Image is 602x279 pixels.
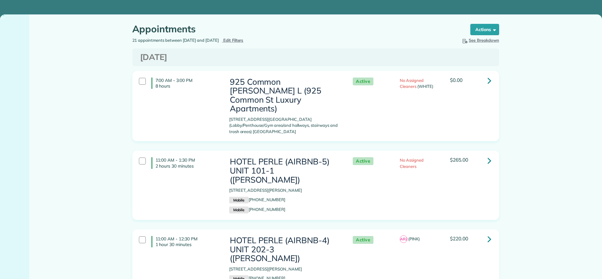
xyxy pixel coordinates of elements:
[229,116,340,135] p: [STREET_ADDRESS][GEOGRAPHIC_DATA] (Lobby/Penthouse/Gym area/and hallways, stairways and trash are...
[229,197,249,204] small: Mobile
[132,24,458,34] h1: Appointments
[470,24,499,35] button: Actions
[417,84,433,89] span: (WHITE)
[222,38,244,43] a: Edit Filters
[151,157,220,169] h4: 11:00 AM - 1:30 PM
[151,236,220,247] h4: 11:00 AM - 12:30 PM
[450,157,468,163] span: $265.00
[128,37,316,44] div: 21 appointments between [DATE] and [DATE]
[229,157,340,184] h3: HOTEL PERLE (AIRBNB-5) UNIT 101-1 ([PERSON_NAME])
[400,235,407,243] span: AR2
[450,235,468,242] span: $220.00
[229,197,285,202] a: Mobile[PHONE_NUMBER]
[229,187,340,194] p: [STREET_ADDRESS][PERSON_NAME]
[400,158,424,169] span: No Assigned Cleaners
[151,78,220,89] h4: 7:00 AM - 3:00 PM
[400,78,424,89] span: No Assigned Cleaners
[408,236,420,241] span: (PINK)
[229,207,249,213] small: Mobile
[140,53,491,62] h3: [DATE]
[229,266,340,272] p: [STREET_ADDRESS][PERSON_NAME]
[353,157,373,165] span: Active
[461,37,499,44] button: See Breakdown
[156,242,220,247] p: 1 hour 30 minutes
[229,207,285,212] a: Mobile[PHONE_NUMBER]
[229,78,340,113] h3: 925 Common [PERSON_NAME] L (925 Common St Luxury Apartments)
[156,163,220,169] p: 2 hours 30 minutes
[353,78,373,85] span: Active
[156,83,220,89] p: 8 hours
[450,77,462,83] span: $0.00
[353,236,373,244] span: Active
[229,236,340,263] h3: HOTEL PERLE (AIRBNB-4) UNIT 202-3 ([PERSON_NAME])
[223,38,244,43] span: Edit Filters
